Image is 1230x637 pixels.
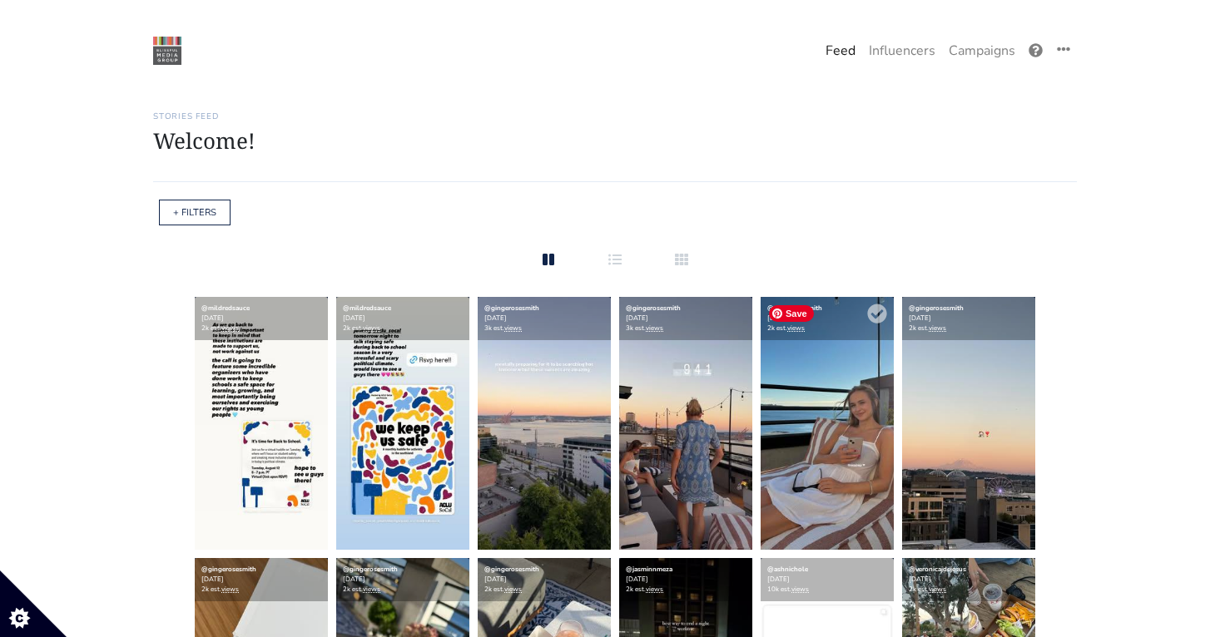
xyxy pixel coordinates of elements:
[153,111,1077,121] h6: Stories Feed
[504,585,522,594] a: views
[646,585,663,594] a: views
[363,323,380,333] a: views
[336,558,469,601] div: [DATE] 2k est.
[201,565,256,574] a: @gingerosesmith
[201,304,250,313] a: @mildredsauce
[761,558,894,601] div: [DATE] 10k est.
[195,558,328,601] div: [DATE] 2k est.
[153,128,1077,154] h1: Welcome!
[862,34,942,67] a: Influencers
[478,297,611,340] div: [DATE] 3k est.
[767,565,808,574] a: @ashnichole
[336,297,469,340] div: [DATE] 2k est.
[902,558,1035,601] div: [DATE] 2k est.
[909,565,966,574] a: @veronicajdejesus
[929,585,946,594] a: views
[902,297,1035,340] div: [DATE] 2k est.
[343,565,398,574] a: @gingerosesmith
[942,34,1022,67] a: Campaigns
[363,585,380,594] a: views
[221,323,239,333] a: views
[619,297,752,340] div: [DATE] 3k est.
[484,565,539,574] a: @gingerosesmith
[626,565,672,574] a: @jasminnmeza
[484,304,539,313] a: @gingerosesmith
[173,206,216,219] a: + FILTERS
[929,323,946,333] a: views
[646,323,663,333] a: views
[153,37,181,65] img: 22:22:48_1550874168
[626,304,681,313] a: @gingerosesmith
[791,585,809,594] a: views
[769,305,814,322] span: Save
[909,304,964,313] a: @gingerosesmith
[787,323,805,333] a: views
[343,304,391,313] a: @mildredsauce
[619,558,752,601] div: [DATE] 2k est.
[761,297,894,340] div: [DATE] 2k est.
[221,585,239,594] a: views
[819,34,862,67] a: Feed
[504,323,522,333] a: views
[195,297,328,340] div: [DATE] 2k est.
[767,304,822,313] a: @gingerosesmith
[478,558,611,601] div: [DATE] 2k est.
